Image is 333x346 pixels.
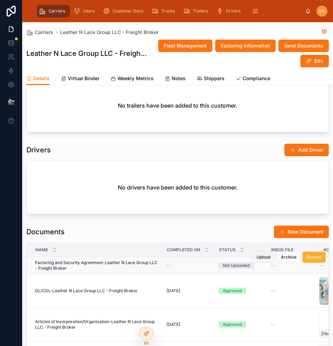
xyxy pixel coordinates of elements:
h1: Documents [26,227,65,237]
span: Send Documents [284,42,323,49]
span: Weekly Metrics [117,75,154,82]
span: DL/CDL-Leather N Lace Group LLC - Freight Broker [35,288,138,294]
span: [DATE] [166,288,180,294]
a: Notes [165,72,186,86]
a: Users [71,5,99,17]
a: Customer Docs [101,5,148,17]
span: -- [271,263,275,268]
a: -- [271,322,315,327]
a: Shippers [197,72,225,86]
span: Completed On [167,247,200,253]
button: New Document [274,226,329,238]
button: Factoring Information [215,40,276,52]
span: -- [166,263,171,268]
span: Carriers [49,8,65,14]
a: [DATE] [166,288,210,294]
a: Approved [219,288,262,294]
a: Trucks [149,5,180,17]
span: Compliance [243,75,270,82]
a: Weekly Metrics [111,72,154,86]
span: Notes [172,75,186,82]
a: Carriers [37,5,70,17]
span: Users [83,8,95,14]
a: Not Uploaded [219,262,262,269]
span: Customer Docs [113,8,143,14]
h2: No trailers have been added to this customer. [118,101,237,110]
a: Trailers [181,5,213,17]
span: Remind [307,254,322,260]
span: Archive [281,254,297,260]
a: Compliance [236,72,270,86]
a: -- [166,263,210,268]
span: Status [219,247,236,253]
a: -- [271,288,315,294]
a: -- [271,263,315,268]
button: Archive [276,252,301,263]
span: Details [33,75,50,82]
button: Add Driver [284,144,329,156]
span: -- [319,263,323,268]
div: Approved [223,288,242,294]
button: Fleet Management [158,40,212,52]
span: Inbox File [271,247,293,253]
a: DL/CDL-Leather N Lace Group LLC - Freight Broker [35,288,158,294]
span: Carriers [35,29,53,36]
div: Approved [223,321,242,328]
span: DC [319,8,325,14]
span: Name [35,247,48,253]
span: Drivers [226,8,241,14]
div: Not Uploaded [223,262,250,269]
span: Fleet Management [164,42,207,49]
h1: Drivers [26,145,51,155]
h2: No drivers have been added to this customer. [118,183,238,192]
a: Details [26,72,50,85]
span: Upload [257,254,270,260]
button: Edit [300,55,329,67]
a: Articles of Incorporation/Organization-Leather N Lace Group LLC - Freight Broker [35,319,158,330]
div: scrollable content [33,3,305,19]
span: Factoring Information [221,42,270,49]
span: Shippers [204,75,225,82]
span: Trailers [193,8,208,14]
a: Leather N Lace Group LLC - Freight Broker [60,29,159,36]
a: [DATE] [166,322,210,327]
span: -- [271,322,275,327]
span: Trucks [161,8,175,14]
span: [DATE] [166,322,180,327]
span: Virtual Binder [68,75,99,82]
a: Carriers [26,29,53,36]
a: Drivers [214,5,245,17]
span: -- [271,288,275,294]
a: Approved [219,321,262,328]
button: Upload [252,252,275,263]
h1: Leather N Lace Group LLC - Freight Broker [26,49,148,58]
a: Factoring and Security Agreement-Leather N Lace Group LLC - Freight Broker [35,260,158,271]
button: Remind [302,252,326,263]
button: Send Documents [278,40,329,52]
a: Virtual Binder [61,72,99,86]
